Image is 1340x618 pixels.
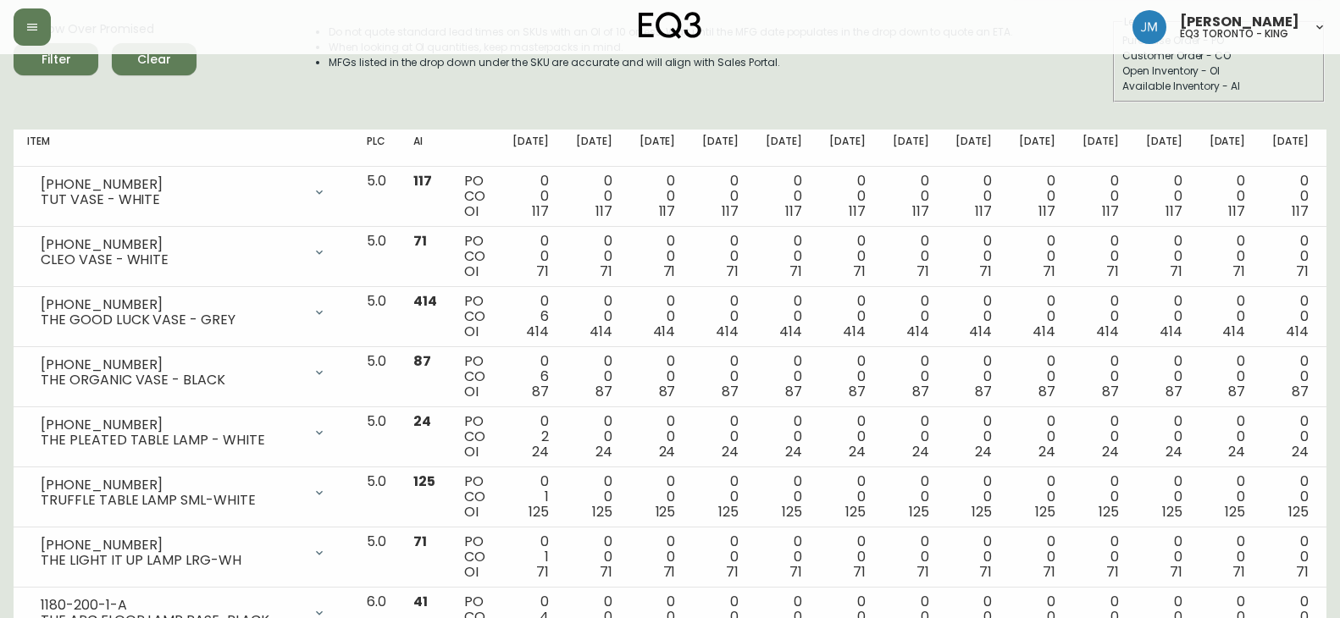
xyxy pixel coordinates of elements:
[41,433,302,448] div: THE PLEATED TABLE LAMP - WHITE
[1083,234,1119,279] div: 0 0
[499,130,562,167] th: [DATE]
[1132,10,1166,44] img: b88646003a19a9f750de19192e969c24
[512,174,549,219] div: 0 0
[1292,201,1309,221] span: 117
[702,414,739,460] div: 0 0
[1162,502,1182,521] span: 125
[722,382,739,401] span: 87
[906,322,929,341] span: 414
[1146,234,1182,279] div: 0 0
[716,322,739,341] span: 414
[41,237,302,252] div: [PHONE_NUMBER]
[1222,322,1245,341] span: 414
[592,502,612,521] span: 125
[464,322,479,341] span: OI
[1210,234,1246,279] div: 0 0
[576,354,612,400] div: 0 0
[1288,502,1309,521] span: 125
[1292,442,1309,461] span: 24
[849,382,866,401] span: 87
[653,322,676,341] span: 414
[955,474,992,520] div: 0 0
[726,262,739,281] span: 71
[1019,234,1055,279] div: 0 0
[975,442,992,461] span: 24
[829,534,866,580] div: 0 0
[1228,382,1245,401] span: 87
[829,354,866,400] div: 0 0
[41,177,302,192] div: [PHONE_NUMBER]
[41,538,302,553] div: [PHONE_NUMBER]
[27,234,340,271] div: [PHONE_NUMBER]CLEO VASE - WHITE
[27,354,340,391] div: [PHONE_NUMBER]THE ORGANIC VASE - BLACK
[1038,382,1055,401] span: 87
[353,287,400,347] td: 5.0
[1259,130,1322,167] th: [DATE]
[893,414,929,460] div: 0 0
[789,262,802,281] span: 71
[1286,322,1309,341] span: 414
[1272,354,1309,400] div: 0 0
[1146,534,1182,580] div: 0 0
[41,417,302,433] div: [PHONE_NUMBER]
[766,354,802,400] div: 0 0
[536,562,549,582] span: 71
[879,130,943,167] th: [DATE]
[689,130,752,167] th: [DATE]
[1122,79,1315,94] div: Available Inventory - AI
[1272,474,1309,520] div: 0 0
[413,171,432,190] span: 117
[1083,354,1119,400] div: 0 0
[1043,562,1055,582] span: 71
[353,407,400,467] td: 5.0
[912,201,929,221] span: 117
[909,502,929,521] span: 125
[1296,562,1309,582] span: 71
[1102,442,1119,461] span: 24
[1292,382,1309,401] span: 87
[529,502,549,521] span: 125
[702,534,739,580] div: 0 0
[353,130,400,167] th: PLC
[1272,174,1309,219] div: 0 0
[41,357,302,372] div: [PHONE_NUMBER]
[1132,130,1196,167] th: [DATE]
[829,294,866,339] div: 0 0
[512,294,549,339] div: 0 6
[1166,442,1182,461] span: 24
[41,493,302,508] div: TRUFFLE TABLE LAMP SML-WHITE
[464,414,485,460] div: PO CO
[722,201,739,221] span: 117
[1196,130,1260,167] th: [DATE]
[464,262,479,281] span: OI
[1210,414,1246,460] div: 0 0
[576,534,612,580] div: 0 0
[893,294,929,339] div: 0 0
[1166,201,1182,221] span: 117
[1272,234,1309,279] div: 0 0
[1232,262,1245,281] span: 71
[640,414,676,460] div: 0 0
[1019,354,1055,400] div: 0 0
[1033,322,1055,341] span: 414
[576,174,612,219] div: 0 0
[955,534,992,580] div: 0 0
[1210,294,1246,339] div: 0 0
[785,382,802,401] span: 87
[41,372,302,388] div: THE ORGANIC VASE - BLACK
[27,174,340,211] div: [PHONE_NUMBER]TUT VASE - WHITE
[576,234,612,279] div: 0 0
[942,130,1005,167] th: [DATE]
[464,562,479,582] span: OI
[41,477,302,493] div: [PHONE_NUMBER]
[1005,130,1069,167] th: [DATE]
[1170,562,1182,582] span: 71
[413,532,427,551] span: 71
[41,598,302,613] div: 1180-200-1-A
[1146,354,1182,400] div: 0 0
[1225,502,1245,521] span: 125
[1166,382,1182,401] span: 87
[27,474,340,511] div: [PHONE_NUMBER]TRUFFLE TABLE LAMP SML-WHITE
[413,411,431,431] span: 24
[413,231,427,251] span: 71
